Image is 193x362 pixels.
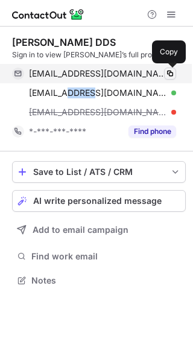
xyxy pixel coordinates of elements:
[29,68,167,79] span: [EMAIL_ADDRESS][DOMAIN_NAME]
[12,161,186,183] button: save-profile-one-click
[33,167,165,177] div: Save to List / ATS / CRM
[29,87,167,98] span: [EMAIL_ADDRESS][DOMAIN_NAME]
[33,196,162,206] span: AI write personalized message
[31,275,181,286] span: Notes
[12,49,186,60] div: Sign in to view [PERSON_NAME]’s full profile
[31,251,181,262] span: Find work email
[33,225,128,235] span: Add to email campaign
[29,107,167,118] span: [EMAIL_ADDRESS][DOMAIN_NAME]
[12,36,116,48] div: [PERSON_NAME] DDS
[12,272,186,289] button: Notes
[12,190,186,212] button: AI write personalized message
[12,7,84,22] img: ContactOut v5.3.10
[128,125,176,138] button: Reveal Button
[12,219,186,241] button: Add to email campaign
[12,248,186,265] button: Find work email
